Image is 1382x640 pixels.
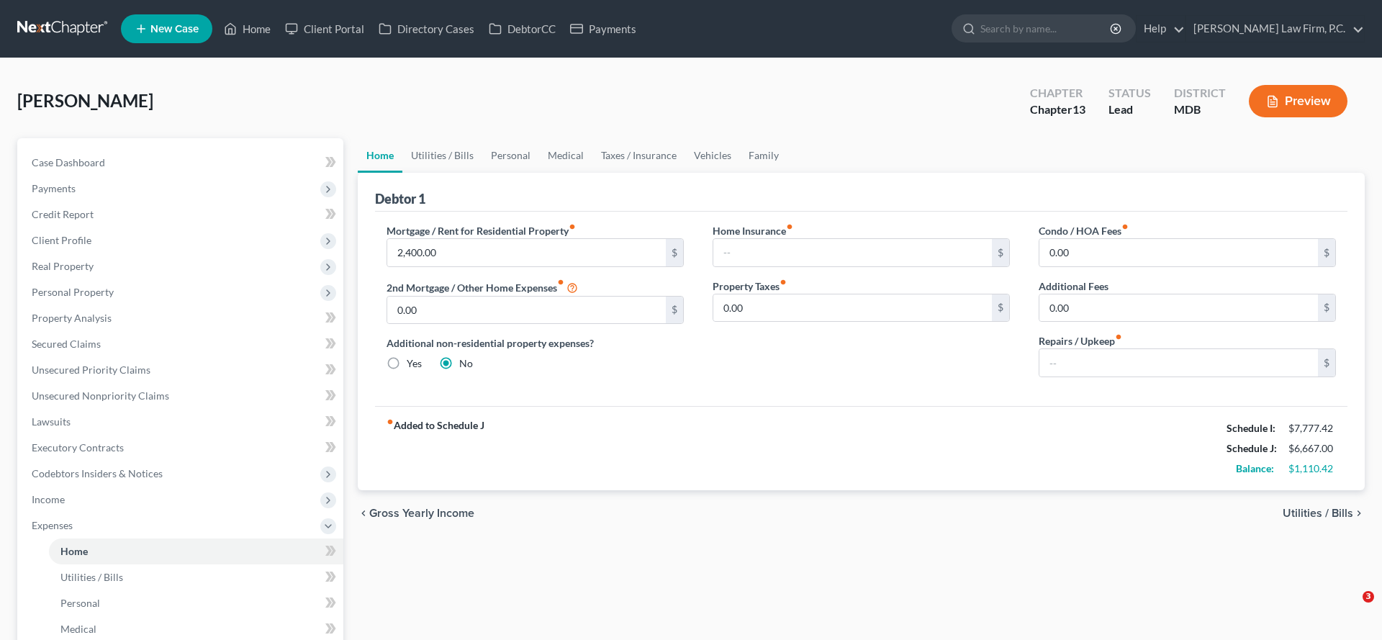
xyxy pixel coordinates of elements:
[1353,508,1365,519] i: chevron_right
[1186,16,1364,42] a: [PERSON_NAME] Law Firm, P.C.
[685,138,740,173] a: Vehicles
[1039,349,1318,377] input: --
[1030,85,1085,102] div: Chapter
[1249,85,1347,117] button: Preview
[49,564,343,590] a: Utilities / Bills
[32,415,71,428] span: Lawsuits
[1108,102,1151,118] div: Lead
[32,338,101,350] span: Secured Claims
[1039,333,1122,348] label: Repairs / Upkeep
[49,590,343,616] a: Personal
[358,138,402,173] a: Home
[387,239,666,266] input: --
[32,364,150,376] span: Unsecured Priority Claims
[1333,591,1368,626] iframe: Intercom live chat
[1108,85,1151,102] div: Status
[217,16,278,42] a: Home
[666,297,683,324] div: $
[278,16,371,42] a: Client Portal
[780,279,787,286] i: fiber_manual_record
[32,441,124,454] span: Executory Contracts
[740,138,787,173] a: Family
[32,519,73,531] span: Expenses
[713,239,992,266] input: --
[1288,441,1336,456] div: $6,667.00
[1318,294,1335,322] div: $
[387,335,684,351] label: Additional non-residential property expenses?
[1227,442,1277,454] strong: Schedule J:
[387,279,578,296] label: 2nd Mortgage / Other Home Expenses
[358,508,369,519] i: chevron_left
[557,279,564,286] i: fiber_manual_record
[666,239,683,266] div: $
[60,545,88,557] span: Home
[482,16,563,42] a: DebtorCC
[1288,461,1336,476] div: $1,110.42
[713,223,793,238] label: Home Insurance
[20,305,343,331] a: Property Analysis
[387,297,666,324] input: --
[1318,239,1335,266] div: $
[375,190,425,207] div: Debtor 1
[1030,102,1085,118] div: Chapter
[402,138,482,173] a: Utilities / Bills
[563,16,643,42] a: Payments
[358,508,474,519] button: chevron_left Gross Yearly Income
[1072,102,1085,116] span: 13
[1288,421,1336,436] div: $7,777.42
[1227,422,1275,434] strong: Schedule I:
[482,138,539,173] a: Personal
[980,15,1112,42] input: Search by name...
[1121,223,1129,230] i: fiber_manual_record
[20,331,343,357] a: Secured Claims
[459,356,473,371] label: No
[20,202,343,227] a: Credit Report
[32,286,114,298] span: Personal Property
[387,223,576,238] label: Mortgage / Rent for Residential Property
[60,597,100,609] span: Personal
[1039,279,1108,294] label: Additional Fees
[1283,508,1365,519] button: Utilities / Bills chevron_right
[369,508,474,519] span: Gross Yearly Income
[371,16,482,42] a: Directory Cases
[32,467,163,479] span: Codebtors Insiders & Notices
[1039,223,1129,238] label: Condo / HOA Fees
[539,138,592,173] a: Medical
[1363,591,1374,603] span: 3
[1318,349,1335,377] div: $
[20,150,343,176] a: Case Dashboard
[713,279,787,294] label: Property Taxes
[786,223,793,230] i: fiber_manual_record
[1115,333,1122,341] i: fiber_manual_record
[713,294,992,322] input: --
[1137,16,1185,42] a: Help
[32,389,169,402] span: Unsecured Nonpriority Claims
[32,260,94,272] span: Real Property
[407,356,422,371] label: Yes
[592,138,685,173] a: Taxes / Insurance
[60,623,96,635] span: Medical
[992,239,1009,266] div: $
[32,182,76,194] span: Payments
[60,571,123,583] span: Utilities / Bills
[1174,102,1226,118] div: MDB
[387,418,484,479] strong: Added to Schedule J
[32,156,105,168] span: Case Dashboard
[1283,508,1353,519] span: Utilities / Bills
[20,409,343,435] a: Lawsuits
[32,312,112,324] span: Property Analysis
[992,294,1009,322] div: $
[1039,294,1318,322] input: --
[32,234,91,246] span: Client Profile
[49,538,343,564] a: Home
[569,223,576,230] i: fiber_manual_record
[20,357,343,383] a: Unsecured Priority Claims
[20,383,343,409] a: Unsecured Nonpriority Claims
[387,418,394,425] i: fiber_manual_record
[150,24,199,35] span: New Case
[1236,462,1274,474] strong: Balance:
[1039,239,1318,266] input: --
[20,435,343,461] a: Executory Contracts
[32,208,94,220] span: Credit Report
[17,90,153,111] span: [PERSON_NAME]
